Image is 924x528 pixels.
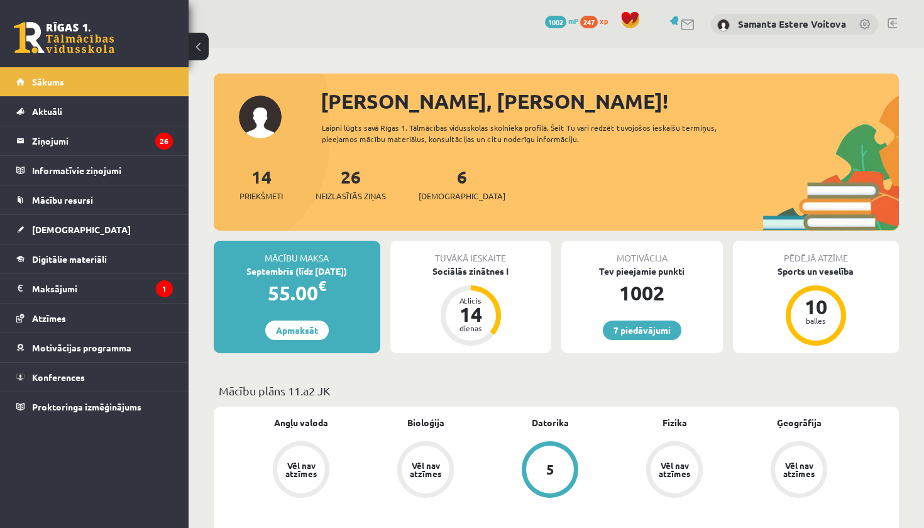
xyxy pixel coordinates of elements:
span: xp [600,16,608,26]
span: [DEMOGRAPHIC_DATA] [419,190,505,202]
div: balles [797,317,835,324]
a: Atzīmes [16,304,173,333]
legend: Maksājumi [32,274,173,303]
span: 1002 [545,16,566,28]
a: 6[DEMOGRAPHIC_DATA] [419,165,505,202]
div: 10 [797,297,835,317]
a: Vēl nav atzīmes [737,441,861,500]
div: Septembris (līdz [DATE]) [214,265,380,278]
legend: Ziņojumi [32,126,173,155]
div: 5 [546,463,554,476]
span: Priekšmeti [239,190,283,202]
a: 14Priekšmeti [239,165,283,202]
a: Sociālās zinātnes I Atlicis 14 dienas [390,265,552,348]
a: [DEMOGRAPHIC_DATA] [16,215,173,244]
span: Motivācijas programma [32,342,131,353]
a: Vēl nav atzīmes [239,441,363,500]
span: Digitālie materiāli [32,253,107,265]
a: Maksājumi1 [16,274,173,303]
a: 7 piedāvājumi [603,321,681,340]
div: 55.00 [214,278,380,308]
span: Sākums [32,76,64,87]
div: Sports un veselība [733,265,899,278]
a: Rīgas 1. Tālmācības vidusskola [14,22,114,53]
a: Samanta Estere Voitova [738,18,846,30]
a: Sports un veselība 10 balles [733,265,899,348]
i: 1 [156,280,173,297]
a: Sākums [16,67,173,96]
span: Mācību resursi [32,194,93,206]
a: Informatīvie ziņojumi [16,156,173,185]
a: 5 [488,441,612,500]
a: Motivācijas programma [16,333,173,362]
legend: Informatīvie ziņojumi [32,156,173,185]
img: Samanta Estere Voitova [717,19,730,31]
a: Angļu valoda [274,416,328,429]
div: Atlicis [452,297,490,304]
div: 1002 [561,278,723,308]
span: Proktoringa izmēģinājums [32,401,141,412]
div: [PERSON_NAME], [PERSON_NAME]! [321,86,899,116]
a: Digitālie materiāli [16,245,173,273]
div: 14 [452,304,490,324]
a: Fizika [663,416,687,429]
span: Atzīmes [32,312,66,324]
span: [DEMOGRAPHIC_DATA] [32,224,131,235]
a: Vēl nav atzīmes [363,441,488,500]
a: Datorika [532,416,569,429]
span: mP [568,16,578,26]
a: Vēl nav atzīmes [612,441,737,500]
div: Vēl nav atzīmes [657,461,692,478]
a: Ziņojumi26 [16,126,173,155]
div: Tev pieejamie punkti [561,265,723,278]
span: € [318,277,326,295]
a: Aktuāli [16,97,173,126]
a: Bioloģija [407,416,444,429]
i: 26 [155,133,173,150]
span: Aktuāli [32,106,62,117]
a: Apmaksāt [265,321,329,340]
div: Vēl nav atzīmes [781,461,817,478]
div: Vēl nav atzīmes [283,461,319,478]
a: Konferences [16,363,173,392]
a: Mācību resursi [16,185,173,214]
a: 247 xp [580,16,614,26]
a: Ģeogrāfija [777,416,822,429]
span: 247 [580,16,598,28]
div: Mācību maksa [214,241,380,265]
div: Pēdējā atzīme [733,241,899,265]
span: Konferences [32,371,85,383]
a: 26Neizlasītās ziņas [316,165,386,202]
span: Neizlasītās ziņas [316,190,386,202]
a: 1002 mP [545,16,578,26]
div: Motivācija [561,241,723,265]
div: Laipni lūgts savā Rīgas 1. Tālmācības vidusskolas skolnieka profilā. Šeit Tu vari redzēt tuvojošo... [322,122,733,145]
div: dienas [452,324,490,332]
a: Proktoringa izmēģinājums [16,392,173,421]
div: Sociālās zinātnes I [390,265,552,278]
div: Vēl nav atzīmes [408,461,443,478]
p: Mācību plāns 11.a2 JK [219,382,894,399]
div: Tuvākā ieskaite [390,241,552,265]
